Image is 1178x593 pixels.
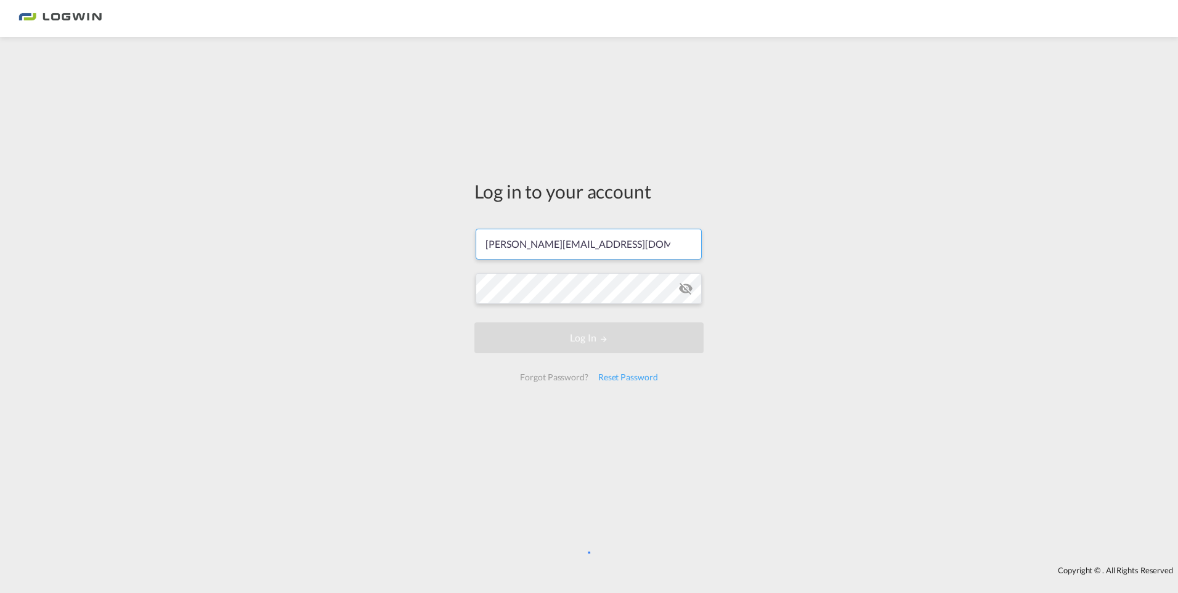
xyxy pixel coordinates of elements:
[474,322,704,353] button: LOGIN
[18,5,102,33] img: 2761ae10d95411efa20a1f5e0282d2d7.png
[593,366,663,388] div: Reset Password
[474,178,704,204] div: Log in to your account
[476,229,702,260] input: Enter email/phone number
[515,366,593,388] div: Forgot Password?
[678,281,693,296] md-icon: icon-eye-off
